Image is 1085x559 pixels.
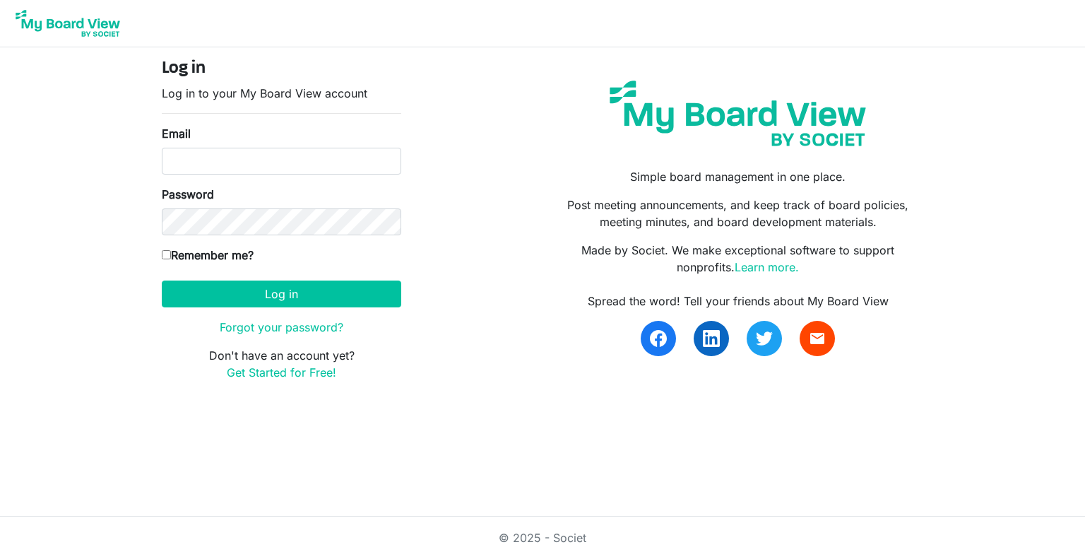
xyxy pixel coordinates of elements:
a: Learn more. [735,260,799,274]
h4: Log in [162,59,401,79]
label: Remember me? [162,247,254,264]
p: Log in to your My Board View account [162,85,401,102]
span: email [809,330,826,347]
p: Post meeting announcements, and keep track of board policies, meeting minutes, and board developm... [553,196,923,230]
label: Email [162,125,191,142]
input: Remember me? [162,250,171,259]
img: facebook.svg [650,330,667,347]
a: © 2025 - Societ [499,531,586,545]
img: twitter.svg [756,330,773,347]
p: Made by Societ. We make exceptional software to support nonprofits. [553,242,923,276]
img: linkedin.svg [703,330,720,347]
img: my-board-view-societ.svg [599,70,877,157]
a: email [800,321,835,356]
a: Get Started for Free! [227,365,336,379]
img: My Board View Logo [11,6,124,41]
p: Don't have an account yet? [162,347,401,381]
button: Log in [162,281,401,307]
a: Forgot your password? [220,320,343,334]
div: Spread the word! Tell your friends about My Board View [553,293,923,310]
label: Password [162,186,214,203]
p: Simple board management in one place. [553,168,923,185]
